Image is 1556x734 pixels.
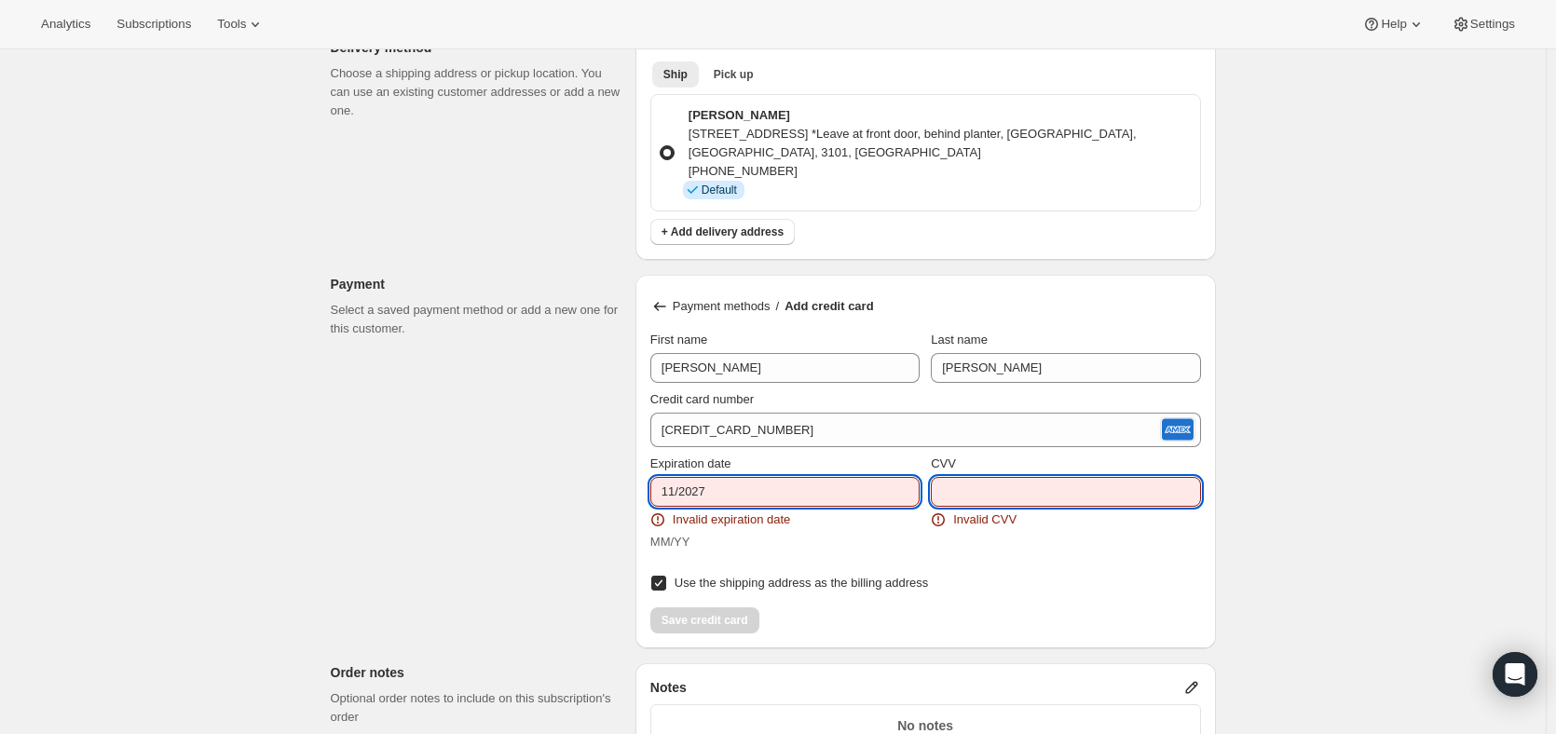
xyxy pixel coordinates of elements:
[331,663,621,682] p: Order notes
[663,67,688,82] span: Ship
[689,106,1193,125] p: [PERSON_NAME]
[1381,17,1406,32] span: Help
[116,17,191,32] span: Subscriptions
[1440,11,1526,37] button: Settings
[331,689,621,727] p: Optional order notes to include on this subscription's order
[41,17,90,32] span: Analytics
[931,456,956,470] span: CVV
[650,219,795,245] button: + Add delivery address
[206,11,276,37] button: Tools
[714,67,754,82] span: Pick up
[931,333,988,347] span: Last name
[650,333,707,347] span: First name
[217,17,246,32] span: Tools
[675,576,928,590] span: Use the shipping address as the billing address
[689,162,1193,181] p: [PHONE_NUMBER]
[650,456,731,470] span: Expiration date
[673,510,790,529] span: Invalid expiration date
[30,11,102,37] button: Analytics
[331,275,621,293] p: Payment
[702,183,737,197] span: Default
[650,535,690,549] span: MM/YY
[1493,652,1537,697] div: Open Intercom Messenger
[662,224,784,239] span: + Add delivery address
[1470,17,1515,32] span: Settings
[953,510,1017,529] span: Invalid CVV
[331,64,621,120] p: Choose a shipping address or pickup location. You can use an existing customer addresses or add a...
[650,297,1201,316] div: /
[673,297,771,316] p: Payment methods
[689,125,1193,162] p: [STREET_ADDRESS] *Leave at front door, behind planter, [GEOGRAPHIC_DATA], [GEOGRAPHIC_DATA], 3101...
[650,392,754,406] span: Credit card number
[650,678,687,697] span: Notes
[1351,11,1436,37] button: Help
[105,11,202,37] button: Subscriptions
[331,301,621,338] p: Select a saved payment method or add a new one for this customer.
[785,297,873,316] p: Add credit card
